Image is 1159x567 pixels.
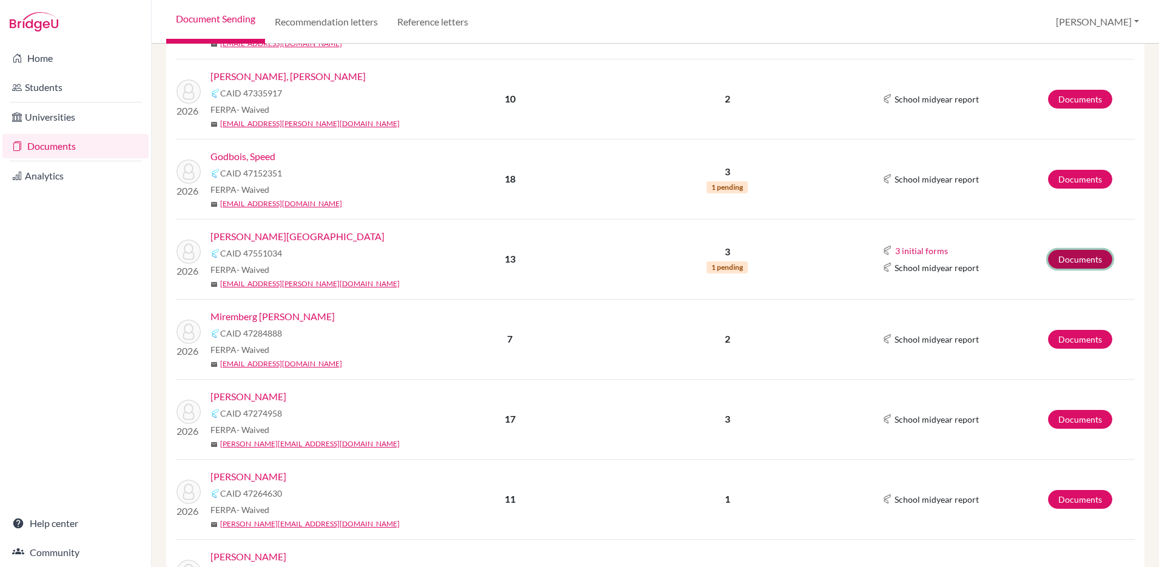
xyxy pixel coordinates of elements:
[210,309,335,324] a: Miremberg [PERSON_NAME]
[237,184,269,195] span: - Waived
[210,409,220,418] img: Common App logo
[210,69,366,84] a: [PERSON_NAME], [PERSON_NAME]
[220,518,400,529] a: [PERSON_NAME][EMAIL_ADDRESS][DOMAIN_NAME]
[895,413,979,426] span: School midyear report
[210,281,218,288] span: mail
[210,389,286,404] a: [PERSON_NAME]
[10,12,58,32] img: Bridge-U
[210,549,286,564] a: [PERSON_NAME]
[176,504,201,518] p: 2026
[507,333,512,344] b: 7
[176,159,201,184] img: Godbois, Speed
[1050,10,1144,33] button: [PERSON_NAME]
[882,174,892,184] img: Common App logo
[220,167,282,179] span: CAID 47152351
[176,424,201,438] p: 2026
[210,149,275,164] a: Godbois, Speed
[882,94,892,104] img: Common App logo
[210,329,220,338] img: Common App logo
[237,264,269,275] span: - Waived
[1048,490,1112,509] a: Documents
[882,246,892,255] img: Common App logo
[237,424,269,435] span: - Waived
[895,493,979,506] span: School midyear report
[895,261,979,274] span: School midyear report
[505,413,516,424] b: 17
[176,240,201,264] img: Gordienko Estrada, Aryana
[895,93,979,106] span: School midyear report
[176,480,201,504] img: Morice, Luciano
[602,244,853,259] p: 3
[220,407,282,420] span: CAID 47274958
[210,423,269,436] span: FERPA
[220,118,400,129] a: [EMAIL_ADDRESS][PERSON_NAME][DOMAIN_NAME]
[2,105,149,129] a: Universities
[707,181,748,193] span: 1 pending
[210,361,218,368] span: mail
[505,493,516,505] b: 11
[1048,330,1112,349] a: Documents
[220,278,400,289] a: [EMAIL_ADDRESS][PERSON_NAME][DOMAIN_NAME]
[707,261,748,273] span: 1 pending
[237,344,269,355] span: - Waived
[210,469,286,484] a: [PERSON_NAME]
[602,492,853,506] p: 1
[1048,250,1112,269] a: Documents
[220,327,282,340] span: CAID 47284888
[220,247,282,260] span: CAID 47551034
[220,438,400,449] a: [PERSON_NAME][EMAIL_ADDRESS][DOMAIN_NAME]
[176,344,201,358] p: 2026
[220,487,282,500] span: CAID 47264630
[210,489,220,498] img: Common App logo
[210,41,218,48] span: mail
[210,183,269,196] span: FERPA
[505,173,516,184] b: 18
[220,87,282,99] span: CAID 47335917
[210,441,218,448] span: mail
[895,333,979,346] span: School midyear report
[210,103,269,116] span: FERPA
[1048,90,1112,109] a: Documents
[1048,410,1112,429] a: Documents
[602,92,853,106] p: 2
[882,494,892,504] img: Common App logo
[2,134,149,158] a: Documents
[882,334,892,344] img: Common App logo
[176,104,201,118] p: 2026
[210,229,385,244] a: [PERSON_NAME][GEOGRAPHIC_DATA]
[210,263,269,276] span: FERPA
[220,38,342,49] a: [EMAIL_ADDRESS][DOMAIN_NAME]
[210,89,220,98] img: Common App logo
[2,75,149,99] a: Students
[210,343,269,356] span: FERPA
[2,164,149,188] a: Analytics
[895,173,979,186] span: School midyear report
[602,164,853,179] p: 3
[895,244,949,258] button: 3 initial forms
[237,104,269,115] span: - Waived
[1048,170,1112,189] a: Documents
[2,46,149,70] a: Home
[237,505,269,515] span: - Waived
[176,264,201,278] p: 2026
[505,253,516,264] b: 13
[176,184,201,198] p: 2026
[2,540,149,565] a: Community
[176,320,201,344] img: Miremberg Gedanke, Luana
[602,332,853,346] p: 2
[210,249,220,258] img: Common App logo
[210,169,220,178] img: Common App logo
[176,79,201,104] img: Giacomín Méndez, Alessia Nicole
[220,198,342,209] a: [EMAIL_ADDRESS][DOMAIN_NAME]
[210,121,218,128] span: mail
[882,414,892,424] img: Common App logo
[220,358,342,369] a: [EMAIL_ADDRESS][DOMAIN_NAME]
[2,511,149,535] a: Help center
[210,503,269,516] span: FERPA
[505,93,516,104] b: 10
[210,201,218,208] span: mail
[210,521,218,528] span: mail
[602,412,853,426] p: 3
[882,263,892,272] img: Common App logo
[176,400,201,424] img: Montoya, Daniel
